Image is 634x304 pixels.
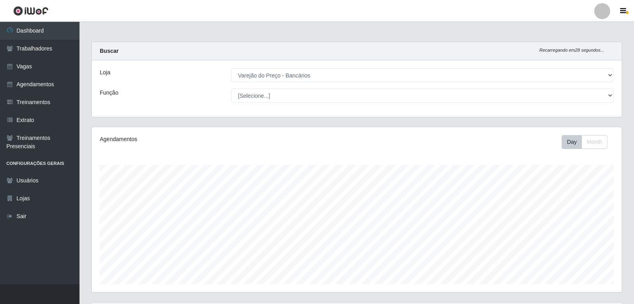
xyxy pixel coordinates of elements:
[100,48,118,54] strong: Buscar
[13,6,48,16] img: CoreUI Logo
[100,68,110,77] label: Loja
[539,48,604,52] i: Recarregando em 28 segundos...
[100,135,307,143] div: Agendamentos
[562,135,607,149] div: First group
[562,135,582,149] button: Day
[562,135,614,149] div: Toolbar with button groups
[582,135,607,149] button: Month
[100,89,118,97] label: Função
